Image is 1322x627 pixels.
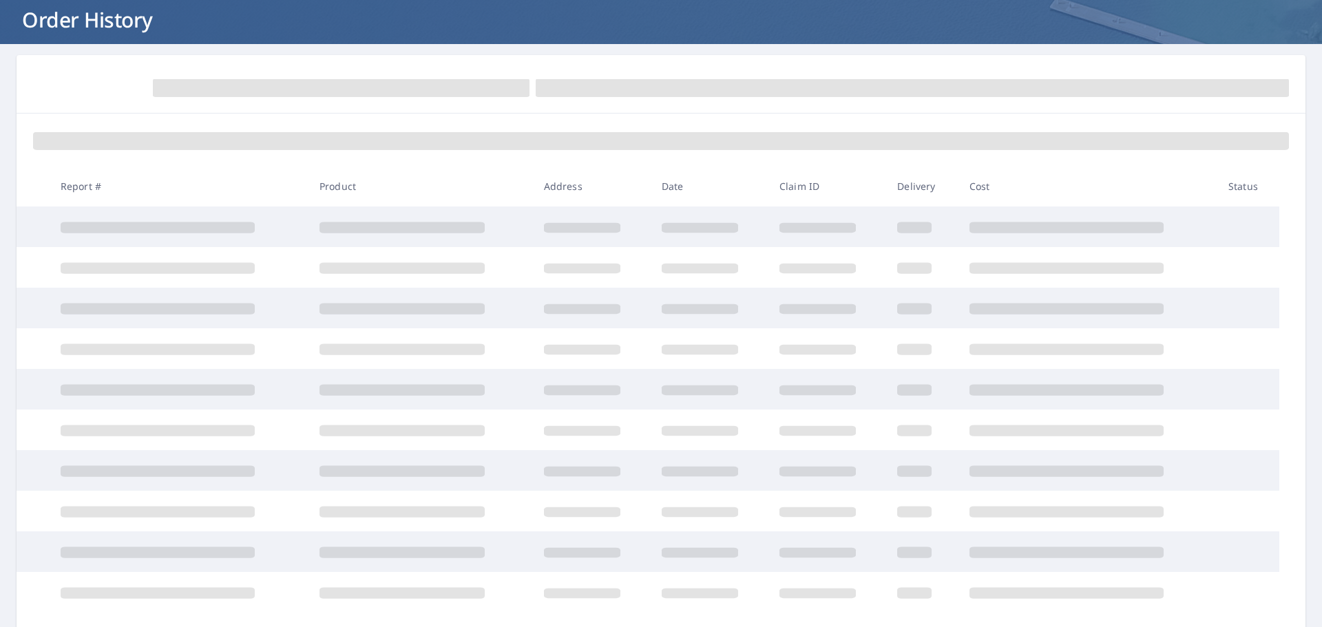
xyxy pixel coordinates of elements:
th: Product [308,166,533,206]
th: Address [533,166,651,206]
th: Claim ID [768,166,886,206]
h1: Order History [17,6,1305,34]
th: Status [1217,166,1279,206]
th: Cost [958,166,1217,206]
th: Delivery [886,166,958,206]
th: Date [651,166,768,206]
th: Report # [50,166,308,206]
